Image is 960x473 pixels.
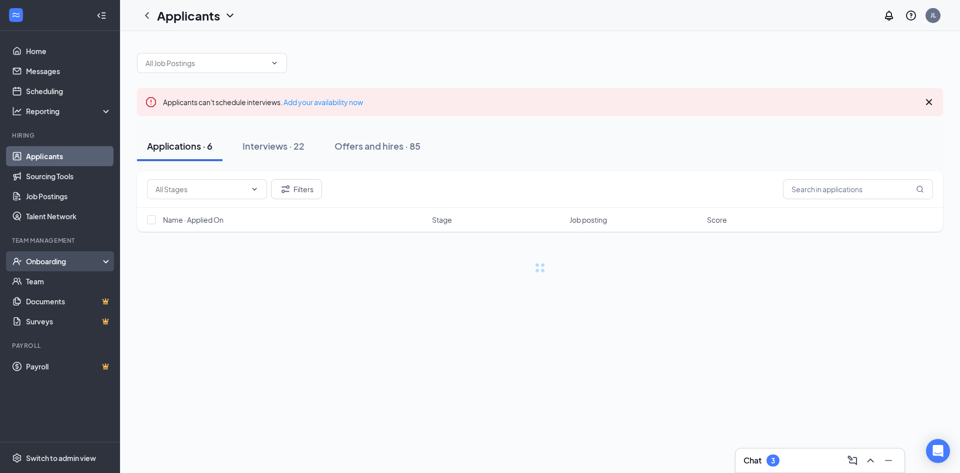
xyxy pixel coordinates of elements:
svg: Minimize [882,454,894,466]
div: Offers and hires · 85 [334,140,420,152]
div: 3 [771,456,775,465]
div: Applications · 6 [147,140,212,152]
div: Open Intercom Messenger [926,439,950,463]
div: Payroll [12,341,109,350]
span: Job posting [569,215,607,225]
svg: ChevronDown [224,10,236,22]
svg: MagnifyingGlass [916,185,924,193]
span: Stage [432,215,452,225]
a: Scheduling [26,81,111,101]
input: Search in applications [783,179,933,199]
button: ComposeMessage [844,452,860,468]
button: Filter Filters [271,179,322,199]
span: Score [707,215,727,225]
a: Add your availability now [283,98,363,107]
h3: Chat [743,455,761,466]
div: Reporting [26,106,112,116]
a: Talent Network [26,206,111,226]
button: ChevronUp [862,452,878,468]
svg: ComposeMessage [846,454,858,466]
a: Messages [26,61,111,81]
div: Onboarding [26,256,103,266]
a: Home [26,41,111,61]
h1: Applicants [157,7,220,24]
svg: Collapse [96,11,106,21]
svg: UserCheck [12,256,22,266]
div: Hiring [12,131,109,140]
div: Switch to admin view [26,453,96,463]
a: Job Postings [26,186,111,206]
a: Applicants [26,146,111,166]
span: Name · Applied On [163,215,223,225]
span: Applicants can't schedule interviews. [163,98,363,107]
svg: Settings [12,453,22,463]
a: Sourcing Tools [26,166,111,186]
svg: Notifications [883,10,895,22]
svg: ChevronLeft [141,10,153,22]
a: SurveysCrown [26,311,111,331]
div: Team Management [12,236,109,245]
svg: ChevronDown [270,59,278,67]
svg: WorkstreamLogo [11,10,21,20]
svg: QuestionInfo [905,10,917,22]
svg: ChevronDown [250,185,258,193]
svg: Filter [279,183,291,195]
div: Interviews · 22 [242,140,304,152]
div: JL [930,11,936,20]
svg: Analysis [12,106,22,116]
svg: Error [145,96,157,108]
a: Team [26,271,111,291]
a: PayrollCrown [26,356,111,376]
input: All Job Postings [145,58,266,69]
input: All Stages [155,184,246,195]
button: Minimize [880,452,896,468]
a: DocumentsCrown [26,291,111,311]
svg: ChevronUp [864,454,876,466]
svg: Cross [923,96,935,108]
